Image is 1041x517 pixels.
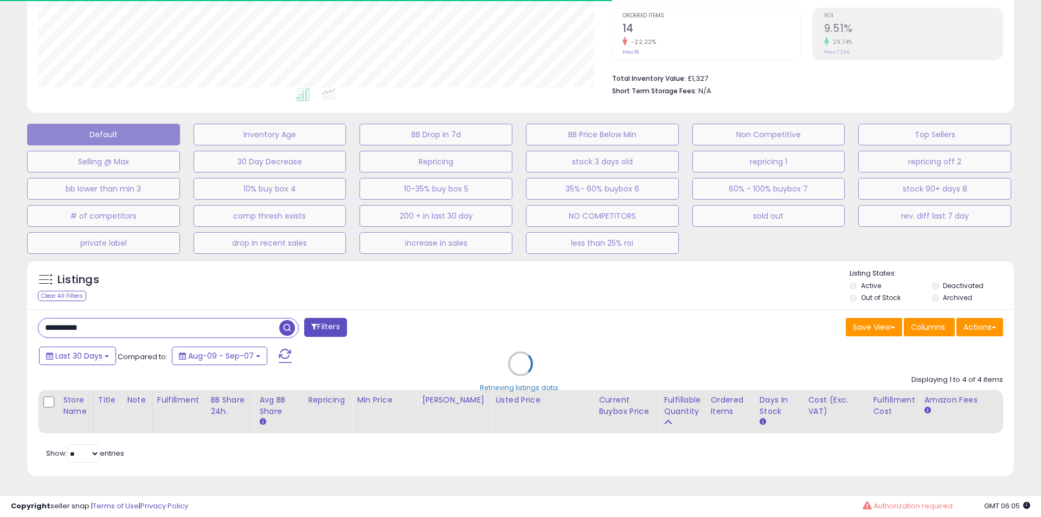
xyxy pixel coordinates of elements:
button: Inventory Age [194,124,346,145]
button: sold out [692,205,845,227]
li: £1,327 [612,71,995,84]
button: repricing 1 [692,151,845,173]
strong: Copyright [11,501,50,511]
button: 10% buy box 4 [194,178,346,200]
button: drop in recent sales [194,232,346,254]
a: Terms of Use [93,501,139,511]
b: Short Term Storage Fees: [612,86,697,95]
button: bb lower than min 3 [27,178,180,200]
h2: 9.51% [824,22,1003,37]
div: seller snap | | [11,501,188,512]
button: stock 3 days old [526,151,679,173]
div: Retrieving listings data.. [480,382,561,392]
h2: 14 [622,22,801,37]
button: Default [27,124,180,145]
b: Total Inventory Value: [612,74,686,83]
button: Repricing [359,151,512,173]
button: BB Drop in 7d [359,124,512,145]
button: comp thresh exists [194,205,346,227]
span: ROI [824,13,1003,19]
span: 2025-10-8 06:05 GMT [984,501,1030,511]
button: 30 Day Decrease [194,151,346,173]
small: 29.74% [829,38,853,46]
button: rev. diff last 7 day [858,205,1011,227]
button: 10-35% buy box 5 [359,178,512,200]
button: BB Price Below Min [526,124,679,145]
span: N/A [698,86,711,96]
button: less than 25% roi [526,232,679,254]
button: stock 90+ days 8 [858,178,1011,200]
button: Non Competitive [692,124,845,145]
button: repricing off 2 [858,151,1011,173]
button: 200 + in last 30 day [359,205,512,227]
button: NO COMPETITORS [526,205,679,227]
button: Top Sellers [858,124,1011,145]
button: 60% - 100% buybox 7 [692,178,845,200]
small: Prev: 7.33% [824,49,850,55]
button: # of competitors [27,205,180,227]
button: private label [27,232,180,254]
button: 35%- 60% buybox 6 [526,178,679,200]
button: Selling @ Max [27,151,180,173]
small: -22.22% [627,38,657,46]
button: increase in sales [359,232,512,254]
span: Ordered Items [622,13,801,19]
small: Prev: 18 [622,49,639,55]
a: Privacy Policy [140,501,188,511]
